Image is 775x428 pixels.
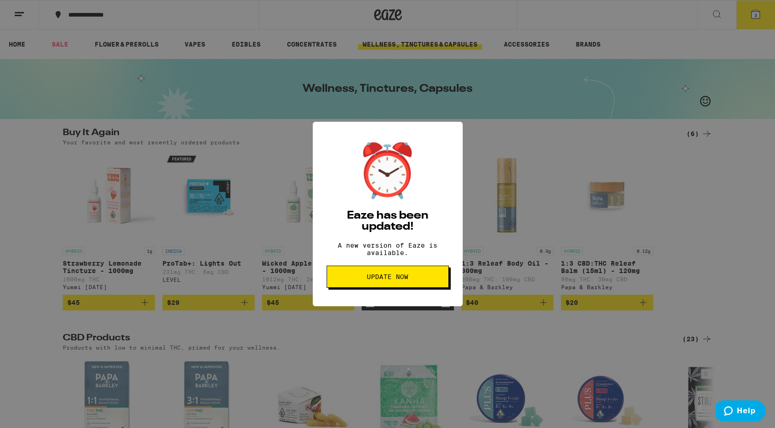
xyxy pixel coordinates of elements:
button: Update Now [327,266,449,288]
span: Update Now [367,273,408,280]
iframe: Opens a widget where you can find more information [715,400,766,423]
h2: Eaze has been updated! [327,210,449,232]
div: ⏰ [355,140,420,201]
p: A new version of Eaze is available. [327,242,449,256]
